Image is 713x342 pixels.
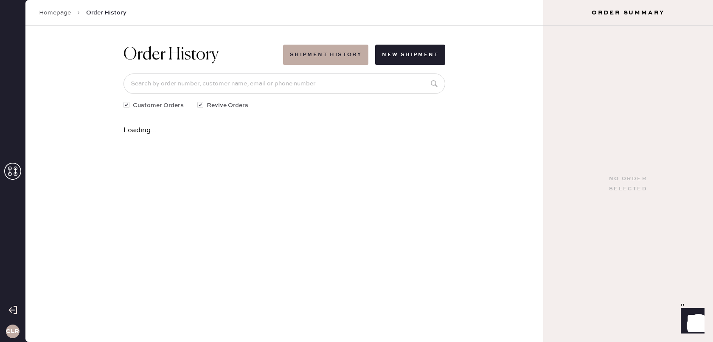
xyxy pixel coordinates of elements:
h1: Order History [124,45,219,65]
span: Customer Orders [133,101,184,110]
h3: Order Summary [543,8,713,17]
div: No order selected [609,174,647,194]
input: Search by order number, customer name, email or phone number [124,73,445,94]
iframe: Front Chat [673,304,709,340]
span: Revive Orders [207,101,248,110]
a: Homepage [39,8,71,17]
div: Loading... [124,127,445,134]
button: Shipment History [283,45,368,65]
button: New Shipment [375,45,445,65]
h3: CLR [6,328,19,334]
span: Order History [86,8,126,17]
